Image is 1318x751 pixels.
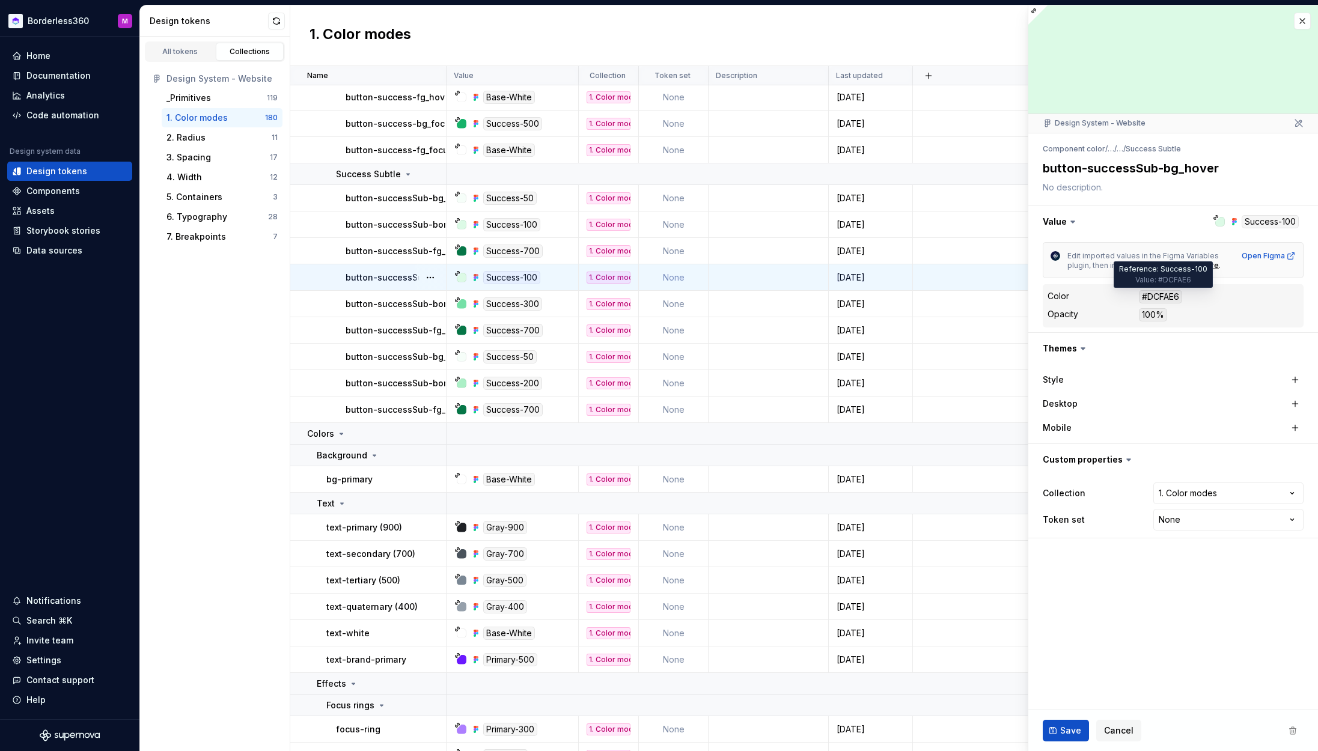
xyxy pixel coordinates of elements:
[326,627,370,639] p: text-white
[26,615,72,627] div: Search ⌘K
[10,147,81,156] div: Design system data
[483,547,527,561] div: Gray-700
[265,113,278,123] div: 180
[162,148,282,167] button: 3. Spacing17
[7,611,132,630] button: Search ⌘K
[639,264,709,291] td: None
[639,646,709,673] td: None
[273,232,278,242] div: 7
[829,272,912,284] div: [DATE]
[483,403,543,416] div: Success-700
[483,324,543,337] div: Success-700
[483,377,542,390] div: Success-200
[270,153,278,162] div: 17
[829,548,912,560] div: [DATE]
[483,653,537,666] div: Primary-500
[639,291,709,317] td: None
[326,548,415,560] p: text-secondary (700)
[326,699,374,711] p: Focus rings
[162,128,282,147] button: 2. Radius11
[326,521,402,534] p: text-primary (900)
[307,428,334,440] p: Colors
[1096,720,1141,741] button: Cancel
[483,245,543,258] div: Success-700
[166,231,226,243] div: 7. Breakpoints
[26,654,61,666] div: Settings
[150,47,210,56] div: All tokens
[829,144,912,156] div: [DATE]
[1114,144,1117,153] li: /
[587,118,630,130] div: 1. Color modes
[346,192,478,204] p: button-successSub-bg_default
[639,111,709,137] td: None
[590,71,626,81] p: Collection
[639,84,709,111] td: None
[346,404,469,416] p: button-successSub-fg_focus
[28,15,89,27] div: Borderless360
[336,168,401,180] p: Success Subtle
[587,627,630,639] div: 1. Color modes
[1043,422,1072,434] label: Mobile
[587,473,630,485] div: 1. Color modes
[1043,374,1064,386] label: Style
[1048,308,1078,320] div: Opacity
[7,221,132,240] a: Storybook stories
[829,521,912,534] div: [DATE]
[40,729,100,741] svg: Supernova Logo
[483,144,535,157] div: Base-White
[26,205,55,217] div: Assets
[829,351,912,363] div: [DATE]
[7,591,132,610] button: Notifications
[26,90,65,102] div: Analytics
[1043,720,1089,741] button: Save
[310,25,411,46] h2: 1. Color modes
[483,600,527,613] div: Gray-400
[166,191,222,203] div: 5. Containers
[26,674,94,686] div: Contact support
[26,185,80,197] div: Components
[268,212,278,222] div: 28
[26,245,82,257] div: Data sources
[162,88,282,108] a: _Primitives119
[454,71,474,81] p: Value
[1117,144,1123,153] li: …
[162,187,282,207] a: 5. Containers3
[307,71,328,81] p: Name
[587,219,630,231] div: 1. Color modes
[317,497,335,509] p: Text
[829,377,912,389] div: [DATE]
[829,404,912,416] div: [DATE]
[26,165,87,177] div: Design tokens
[162,227,282,246] button: 7. Breakpoints7
[587,272,630,284] div: 1. Color modes
[166,92,211,104] div: _Primitives
[346,351,471,363] p: button-successSub-bg_focus
[483,723,537,736] div: Primary-300
[587,574,630,586] div: 1. Color modes
[7,631,132,650] a: Invite team
[346,272,471,284] p: button-successSub-bg_hover
[1043,487,1085,499] label: Collection
[829,473,912,485] div: [DATE]
[483,350,537,363] div: Success-50
[273,192,278,202] div: 3
[587,548,630,560] div: 1. Color modes
[639,716,709,743] td: None
[166,73,278,85] div: Design System - Website
[829,574,912,586] div: [DATE]
[267,93,278,103] div: 119
[26,694,46,706] div: Help
[336,723,380,735] p: focus-ring
[483,218,540,231] div: Success-100
[587,324,630,336] div: 1. Color modes
[7,651,132,670] a: Settings
[7,86,132,105] a: Analytics
[1242,251,1296,261] div: Open Figma
[1114,261,1213,288] div: Reference: Success-100
[26,634,73,646] div: Invite team
[639,211,709,238] td: None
